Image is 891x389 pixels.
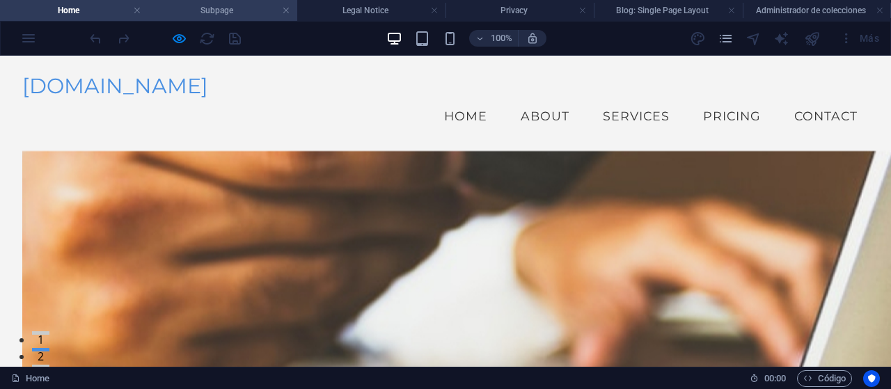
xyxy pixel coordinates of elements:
[297,3,445,18] h4: Legal Notice
[797,370,852,387] button: Código
[32,276,49,279] button: 1
[490,30,512,47] h6: 100%
[718,31,734,47] i: Páginas (Ctrl+Alt+S)
[803,370,846,387] span: Código
[692,43,772,78] a: Pricing
[32,292,49,296] button: 2
[526,32,539,45] i: Al redimensionar, ajustar el nivel de zoom automáticamente para ajustarse al dispositivo elegido.
[11,370,49,387] a: Haz clic para cancelar la selección y doble clic para abrir páginas
[783,43,869,78] a: Contact
[510,43,581,78] a: About
[594,3,742,18] h4: Blog: Single Page Layout
[750,370,787,387] h6: Tiempo de la sesión
[445,3,594,18] h4: Privacy
[592,43,681,78] a: Services
[469,30,519,47] button: 100%
[22,17,208,43] span: [DOMAIN_NAME]
[774,373,776,383] span: :
[863,370,880,387] button: Usercentrics
[433,43,498,78] a: Home
[764,370,786,387] span: 00 00
[743,3,891,18] h4: Administrador de colecciones
[32,309,49,312] button: 3
[717,30,734,47] button: pages
[148,3,297,18] h4: Subpage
